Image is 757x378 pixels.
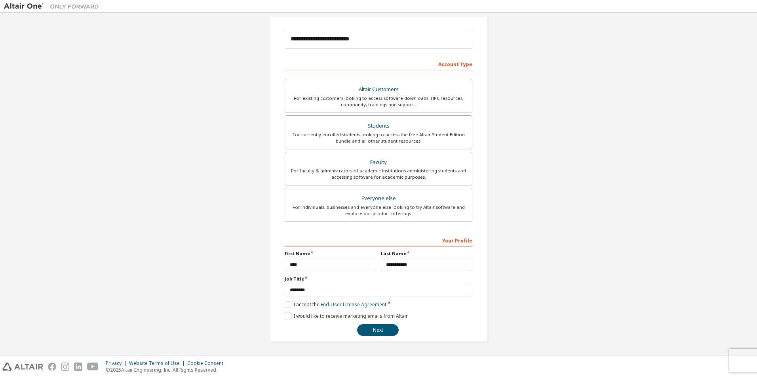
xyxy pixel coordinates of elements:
[48,363,56,371] img: facebook.svg
[74,363,82,371] img: linkedin.svg
[285,276,472,282] label: Job Title
[290,204,467,217] div: For individuals, businesses and everyone else looking to try Altair software and explore our prod...
[2,363,43,371] img: altair_logo.svg
[357,324,399,336] button: Next
[285,313,408,319] label: I would like to receive marketing emails from Altair
[285,301,386,308] label: I accept the
[321,301,386,308] a: End-User License Agreement
[290,193,467,204] div: Everyone else
[290,157,467,168] div: Faculty
[290,95,467,108] div: For existing customers looking to access software downloads, HPC resources, community, trainings ...
[106,367,228,373] p: © 2025 Altair Engineering, Inc. All Rights Reserved.
[4,2,103,10] img: Altair One
[290,120,467,132] div: Students
[106,360,129,367] div: Privacy
[290,168,467,180] div: For faculty & administrators of academic institutions administering students and accessing softwa...
[285,250,376,257] label: First Name
[187,360,228,367] div: Cookie Consent
[285,234,472,246] div: Your Profile
[285,57,472,70] div: Account Type
[381,250,472,257] label: Last Name
[290,84,467,95] div: Altair Customers
[61,363,69,371] img: instagram.svg
[87,363,99,371] img: youtube.svg
[129,360,187,367] div: Website Terms of Use
[290,132,467,144] div: For currently enrolled students looking to access the free Altair Student Edition bundle and all ...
